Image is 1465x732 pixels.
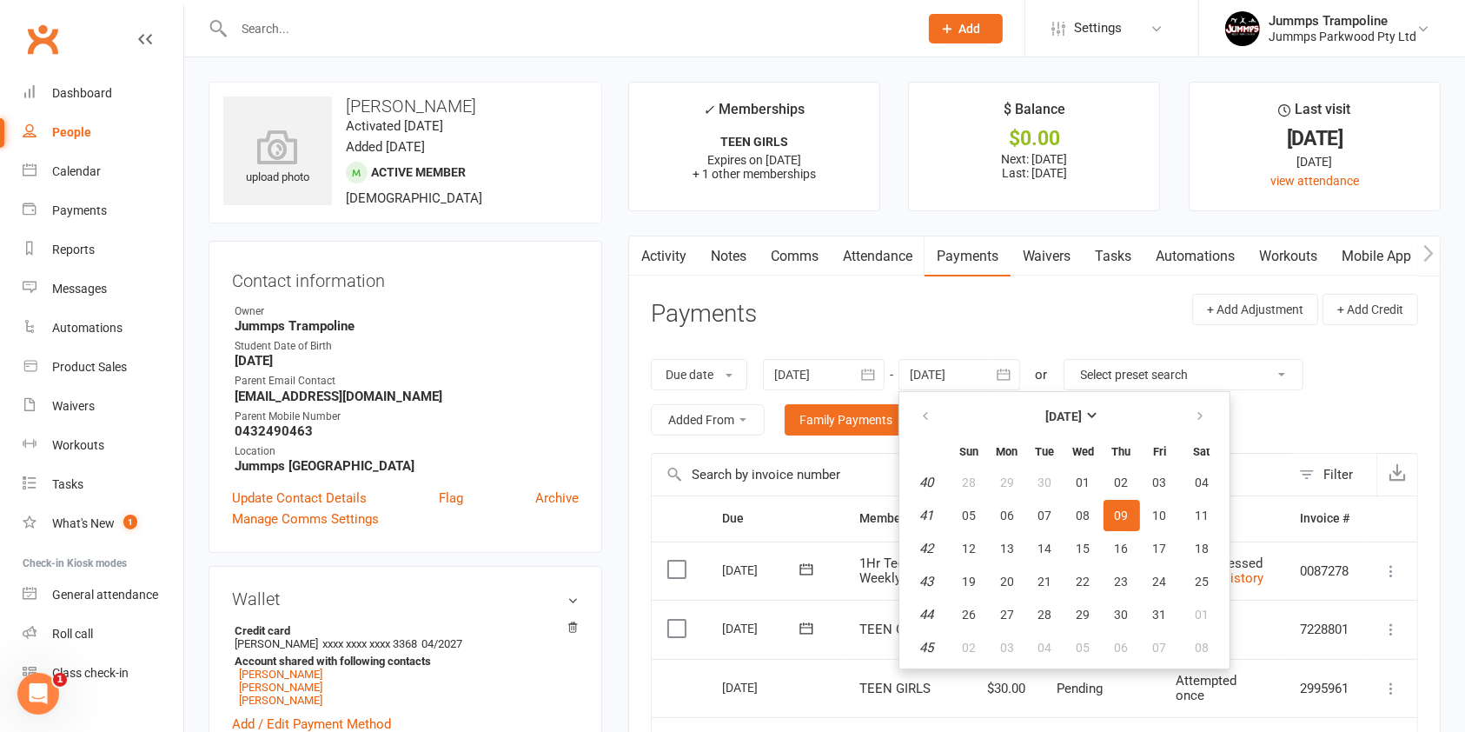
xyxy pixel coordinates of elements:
time: Added [DATE] [346,139,425,155]
a: Notes [699,236,759,276]
a: Comms [759,236,831,276]
button: 02 [951,632,987,663]
button: 15 [1065,533,1102,564]
div: $0.00 [925,130,1143,148]
span: 20 [1000,575,1014,589]
div: Parent Mobile Number [235,409,579,425]
span: 04 [1038,641,1052,655]
div: Student Date of Birth [235,338,579,355]
span: 12 [962,542,976,556]
td: 7228801 [1284,600,1365,659]
div: Last visit [1279,98,1351,130]
span: 31 [1153,608,1167,622]
button: 06 [989,500,1025,531]
span: 01 [1077,476,1090,489]
div: $ Balance [1004,98,1065,130]
strong: Credit card [235,624,570,637]
a: Payments [925,236,1011,276]
button: 30 [1027,467,1064,498]
div: What's New [52,516,115,530]
span: 27 [1000,608,1014,622]
strong: [DATE] [1046,409,1083,423]
button: Added From [651,404,765,436]
em: 43 [919,574,933,589]
span: 21 [1038,575,1052,589]
a: Tasks [1084,236,1144,276]
span: 15 [1077,542,1090,556]
button: 02 [1104,467,1140,498]
span: Active member [371,165,466,179]
strong: [DATE] [235,353,579,369]
button: 30 [1104,599,1140,630]
small: Thursday [1112,445,1131,458]
button: 04 [1180,467,1224,498]
span: TEEN GIRLS [859,681,931,696]
small: Monday [996,445,1018,458]
small: Wednesday [1072,445,1094,458]
a: Automations [23,309,183,348]
a: [PERSON_NAME] [239,668,322,681]
button: Filter [1290,454,1376,496]
span: 19 [962,575,976,589]
div: Waivers [52,399,95,413]
span: Attempted once [1176,673,1236,703]
td: 0087278 [1284,542,1365,601]
a: Waivers [23,387,183,426]
span: 04 [1195,476,1209,489]
a: General attendance kiosk mode [23,576,183,615]
span: [DEMOGRAPHIC_DATA] [346,190,482,206]
span: 02 [962,641,976,655]
button: 12 [951,533,987,564]
div: Calendar [52,164,101,178]
span: Settings [1074,9,1122,48]
a: Workouts [23,426,183,465]
button: 24 [1142,566,1178,597]
strong: 0432490463 [235,423,579,439]
a: Family Payments [785,404,907,436]
button: 09 [1104,500,1140,531]
span: 11 [1195,509,1209,522]
a: Payments [23,191,183,230]
p: Next: [DATE] Last: [DATE] [925,152,1143,180]
div: Parent Email Contact [235,373,579,389]
span: 09 [1115,509,1129,522]
div: People [52,125,91,139]
div: Class check-in [52,666,129,680]
input: Search by invoice number [652,454,1290,496]
a: Class kiosk mode [23,654,183,693]
button: 14 [1027,533,1064,564]
em: 44 [919,607,933,622]
span: 26 [962,608,976,622]
span: 30 [1115,608,1129,622]
span: 28 [1038,608,1052,622]
button: 11 [1180,500,1224,531]
span: 24 [1153,575,1167,589]
button: 29 [1065,599,1102,630]
small: Friday [1153,445,1166,458]
span: TEEN GIRLS [859,622,931,637]
button: 29 [989,467,1025,498]
span: 07 [1153,641,1167,655]
button: 08 [1180,632,1224,663]
button: 03 [1142,467,1178,498]
button: 07 [1027,500,1064,531]
button: 16 [1104,533,1140,564]
a: Automations [1144,236,1248,276]
div: Memberships [703,98,805,130]
div: [DATE] [1205,152,1424,171]
small: Tuesday [1036,445,1055,458]
a: Activity [629,236,699,276]
a: Update Contact Details [232,488,367,509]
span: 03 [1000,641,1014,655]
strong: Jummps Trampoline [235,318,579,334]
button: 17 [1142,533,1178,564]
span: 14 [1038,542,1052,556]
span: 13 [1000,542,1014,556]
a: What's New1 [23,504,183,543]
button: 21 [1027,566,1064,597]
button: 22 [1065,566,1102,597]
span: 1 [123,515,137,529]
button: 05 [951,500,987,531]
div: or [1036,364,1048,385]
span: 06 [1000,509,1014,522]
